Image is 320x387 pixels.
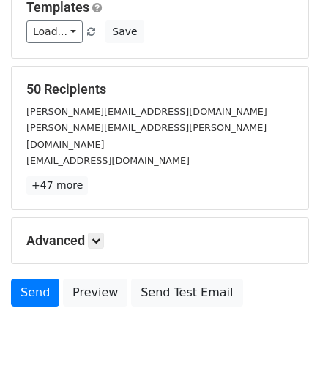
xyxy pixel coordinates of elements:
small: [PERSON_NAME][EMAIL_ADDRESS][PERSON_NAME][DOMAIN_NAME] [26,122,267,150]
a: Send [11,279,59,307]
iframe: Chat Widget [247,317,320,387]
a: Preview [63,279,127,307]
small: [EMAIL_ADDRESS][DOMAIN_NAME] [26,155,190,166]
a: Send Test Email [131,279,242,307]
button: Save [105,20,144,43]
h5: 50 Recipients [26,81,294,97]
small: [PERSON_NAME][EMAIL_ADDRESS][DOMAIN_NAME] [26,106,267,117]
a: +47 more [26,176,88,195]
h5: Advanced [26,233,294,249]
a: Load... [26,20,83,43]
